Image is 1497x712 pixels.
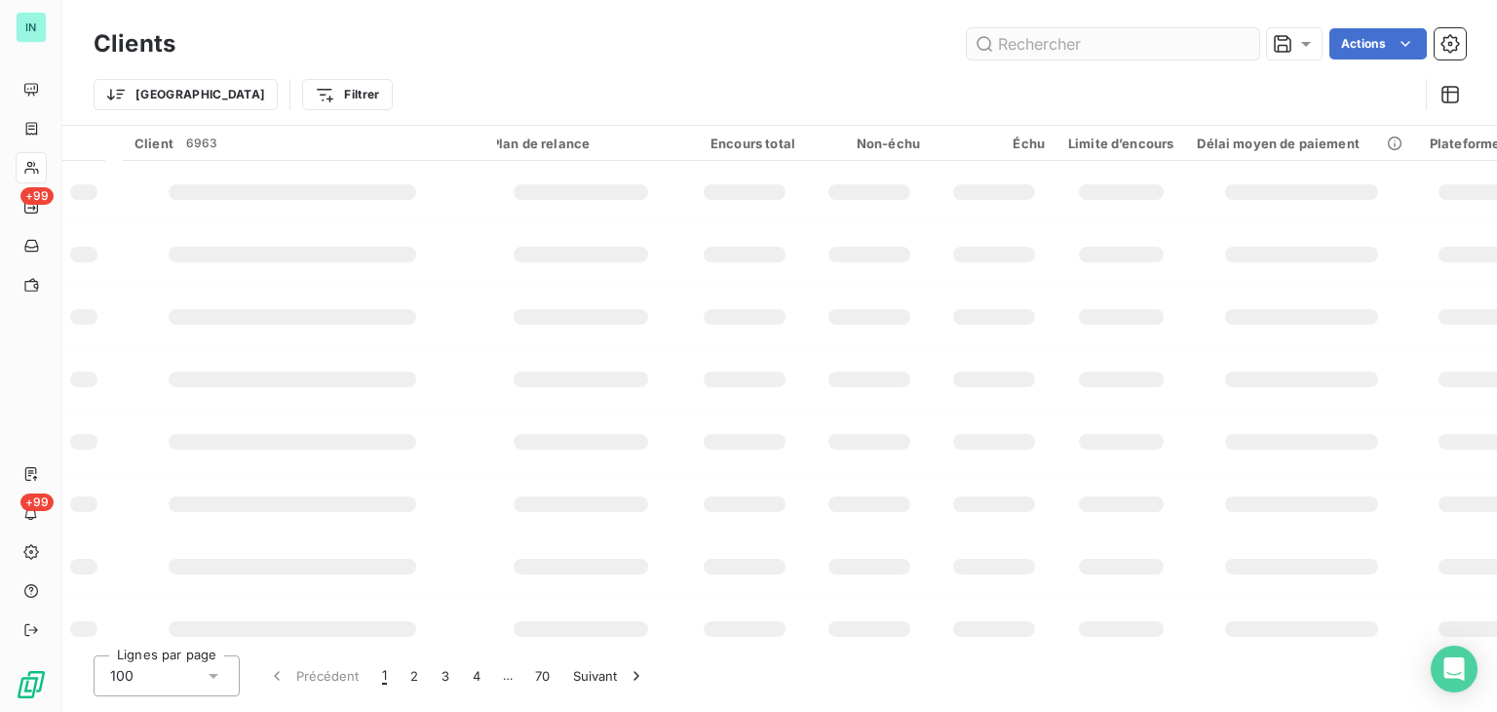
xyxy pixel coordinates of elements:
img: Logo LeanPay [16,669,47,700]
button: Actions [1329,28,1427,59]
span: 6963 [181,135,223,152]
span: 100 [110,666,134,686]
a: +99 [16,191,46,222]
div: Échu [943,136,1045,151]
h3: Clients [94,26,175,61]
div: Non-échu [819,136,920,151]
div: Encours total [694,136,795,151]
button: 1 [370,660,399,692]
div: Plan de relance [491,136,671,151]
button: 3 [430,660,461,692]
span: +99 [20,187,54,205]
button: Filtrer [302,79,392,110]
div: Limite d’encours [1068,136,1173,151]
button: 4 [461,660,492,692]
button: [GEOGRAPHIC_DATA] [94,79,278,110]
input: Rechercher [967,28,1259,59]
div: Open Intercom Messenger [1431,646,1478,692]
button: Suivant [561,660,658,692]
button: Précédent [255,660,370,692]
button: 70 [523,660,561,692]
span: Client [134,136,173,151]
div: Délai moyen de paiement [1197,136,1405,151]
button: 2 [399,660,430,692]
span: 1 [382,667,387,685]
span: +99 [20,494,54,511]
div: IN [16,12,47,43]
span: … [492,660,523,692]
